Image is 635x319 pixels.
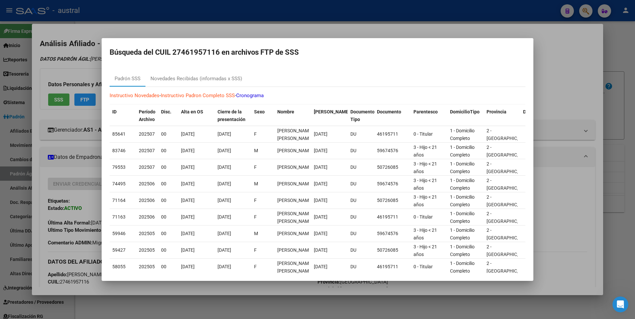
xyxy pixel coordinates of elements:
[523,109,554,114] span: Departamento
[314,214,327,220] span: [DATE]
[161,180,176,188] div: 00
[139,214,155,220] span: 202506
[350,109,375,122] span: Documento Tipo
[350,230,372,237] div: DU
[112,214,126,220] span: 71163
[161,163,176,171] div: 00
[158,105,178,127] datatable-header-cell: Disc.
[350,147,372,155] div: DU
[487,178,531,191] span: 2 - [GEOGRAPHIC_DATA]
[218,131,231,137] span: [DATE]
[254,231,258,236] span: M
[413,131,433,137] span: 0 - Titular
[413,244,437,257] span: 3 - Hijo < 21 años
[161,263,176,271] div: 00
[251,105,275,127] datatable-header-cell: Sexo
[254,164,257,170] span: F
[254,214,257,220] span: F
[181,247,195,253] span: [DATE]
[181,131,195,137] span: [DATE]
[178,105,215,127] datatable-header-cell: Alta en OS
[314,131,327,137] span: [DATE]
[377,109,401,114] span: Documento
[350,130,372,138] div: DU
[450,161,475,174] span: 1 - Domicilio Completo
[161,93,235,98] a: Instructivo Padron Completo SSS
[450,178,475,191] span: 1 - Domicilio Completo
[218,214,231,220] span: [DATE]
[161,109,171,114] span: Disc.
[450,244,475,257] span: 1 - Domicilio Completo
[487,128,531,141] span: 2 - [GEOGRAPHIC_DATA]
[254,109,265,114] span: Sexo
[161,130,176,138] div: 00
[314,264,327,269] span: [DATE]
[161,246,176,254] div: 00
[413,109,438,114] span: Parentesco
[254,264,257,269] span: F
[350,180,372,188] div: DU
[181,164,195,170] span: [DATE]
[218,181,231,186] span: [DATE]
[139,231,155,236] span: 202505
[377,213,408,221] div: 46195711
[136,105,158,127] datatable-header-cell: Período Archivo
[350,163,372,171] div: DU
[181,214,195,220] span: [DATE]
[411,105,447,127] datatable-header-cell: Parentesco
[139,181,155,186] span: 202506
[161,230,176,237] div: 00
[218,231,231,236] span: [DATE]
[112,148,126,153] span: 83746
[413,161,437,174] span: 3 - Hijo < 21 años
[215,105,251,127] datatable-header-cell: Cierre de la presentación
[450,109,480,114] span: DomicilioTipo
[450,227,475,240] span: 1 - Domicilio Completo
[413,214,433,220] span: 0 - Titular
[275,105,311,127] datatable-header-cell: Nombre
[139,131,155,137] span: 202507
[277,247,313,253] span: FRIAS DYLAN
[139,109,155,122] span: Período Archivo
[218,109,245,122] span: Cierre de la presentación
[112,264,126,269] span: 58055
[350,263,372,271] div: DU
[377,197,408,204] div: 50726085
[115,75,140,83] div: Padrón SSS
[487,261,531,274] span: 2 - [GEOGRAPHIC_DATA]
[314,148,327,153] span: [DATE]
[139,264,155,269] span: 202505
[181,231,195,236] span: [DATE]
[377,263,408,271] div: 46195711
[350,197,372,204] div: DU
[413,194,437,207] span: 3 - Hijo < 21 años
[112,247,126,253] span: 59427
[374,105,411,127] datatable-header-cell: Documento
[450,211,475,224] span: 1 - Domicilio Completo
[139,148,155,153] span: 202507
[181,109,203,114] span: Alta en OS
[254,247,257,253] span: F
[112,109,117,114] span: ID
[377,230,408,237] div: 59674576
[110,46,525,59] h2: Búsqueda del CUIL 27461957116 en archivos FTP de SSS
[413,145,437,158] span: 3 - Hijo < 21 años
[181,198,195,203] span: [DATE]
[277,109,294,114] span: Nombre
[254,148,258,153] span: M
[112,164,126,170] span: 79553
[413,227,437,240] span: 3 - Hijo < 21 años
[450,128,475,141] span: 1 - Domicilio Completo
[350,246,372,254] div: DU
[254,131,257,137] span: F
[139,164,155,170] span: 202507
[112,131,126,137] span: 85641
[377,180,408,188] div: 59674576
[314,198,327,203] span: [DATE]
[112,198,126,203] span: 71164
[314,181,327,186] span: [DATE]
[447,105,484,127] datatable-header-cell: DomicilioTipo
[487,244,531,257] span: 2 - [GEOGRAPHIC_DATA]
[181,264,195,269] span: [DATE]
[487,161,531,174] span: 2 - [GEOGRAPHIC_DATA]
